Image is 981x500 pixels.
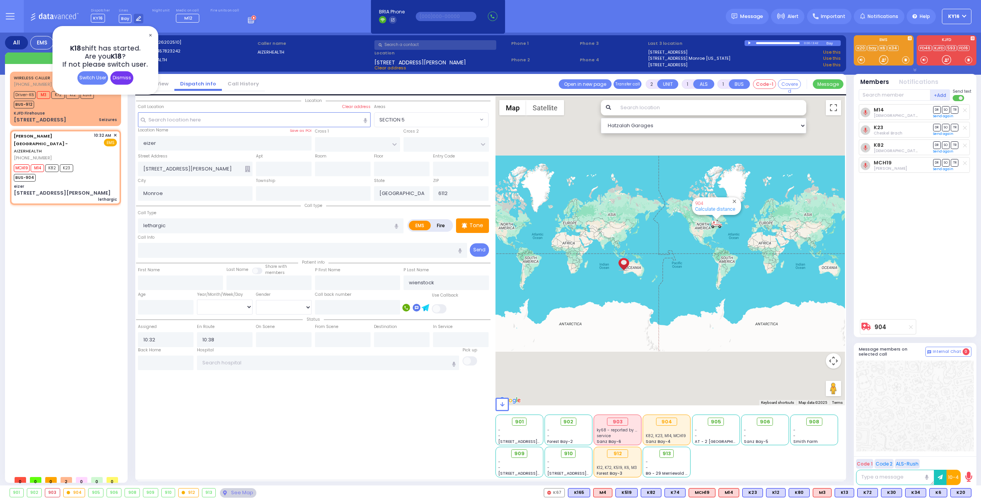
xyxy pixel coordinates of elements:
[905,488,926,497] div: BLS
[497,395,523,405] img: Google
[15,477,26,483] span: 0
[89,489,103,497] div: 905
[887,45,899,51] a: K34
[695,427,697,433] span: -
[663,450,671,457] span: 913
[113,132,117,139] span: ✕
[140,48,255,54] label: Caller:
[80,91,94,99] span: K519
[597,433,611,439] span: service
[933,159,941,166] span: DR
[793,427,796,433] span: -
[374,104,386,110] label: Areas
[742,488,763,497] div: BLS
[868,13,898,20] span: Notifications
[753,79,776,89] button: Code-1
[856,45,866,51] a: K20
[30,11,81,21] img: Logo
[854,38,914,43] label: EMS
[226,267,248,273] label: Last Name
[154,48,180,54] span: 8457823242
[432,292,458,298] label: Use Callback
[947,470,961,485] button: 10-4
[874,107,884,113] a: M14
[950,488,971,497] div: BLS
[290,128,312,133] label: Save as POI
[810,39,812,48] div: /
[110,71,133,85] div: Dismiss
[301,203,326,208] span: Call type
[593,488,612,497] div: M4
[111,52,122,61] span: K18
[933,124,941,131] span: DR
[951,159,958,166] span: TR
[641,488,661,497] div: K82
[374,50,509,56] label: Location
[374,59,466,65] span: [STREET_ADDRESS][PERSON_NAME]
[404,128,419,134] label: Cross 2
[210,8,239,13] label: Fire units on call
[946,45,957,51] a: 593
[37,91,50,99] span: M3
[646,470,689,476] span: BG - 29 Merriewold S.
[874,324,886,330] a: 904
[597,470,622,476] span: Forest Bay-3
[917,38,976,43] label: KJFD
[942,9,971,24] button: KY16
[197,356,459,370] input: Search hospital
[648,62,687,68] a: [STREET_ADDRESS]
[99,117,117,123] div: Seizures
[760,418,770,426] span: 906
[14,81,52,87] span: [PHONE_NUMBER]
[648,55,730,62] a: [STREET_ADDRESS] Monroe [US_STATE]
[526,100,564,115] button: Show satellite imagery
[925,347,971,357] button: Internal Chat 0
[256,292,271,298] label: Gender
[740,13,763,20] span: Message
[138,112,371,127] input: Search location here
[789,488,810,497] div: BLS
[867,45,878,51] a: bay
[374,153,383,159] label: Floor
[184,15,192,21] span: M12
[874,160,892,166] a: MCH19
[14,91,36,99] span: Driver-K6
[511,40,577,47] span: Phone 1
[689,488,715,497] div: MCH19
[70,44,81,53] span: K18
[45,477,57,483] span: 0
[379,116,405,124] span: SECTION 5
[547,491,551,495] img: red-radio-icon.svg
[107,489,121,497] div: 906
[469,221,483,230] p: Tone
[91,8,110,13] label: Dispatcher
[125,489,139,497] div: 908
[433,324,453,330] label: In Service
[138,267,160,273] label: First Name
[143,489,158,497] div: 909
[826,100,841,115] button: Toggle fullscreen view
[719,488,739,497] div: M14
[119,8,144,13] label: Lines
[197,292,253,298] div: Year/Month/Week/Day
[874,148,953,154] span: Shia Grunhut
[719,488,739,497] div: ALS
[547,465,550,470] span: -
[580,40,646,47] span: Phone 3
[138,324,157,330] label: Assigned
[742,488,763,497] div: K23
[732,13,737,19] img: message.svg
[881,488,902,497] div: BLS
[744,439,768,444] span: Sanz Bay-5
[315,267,340,273] label: P First Name
[433,153,455,159] label: Entry Code
[821,13,845,20] span: Important
[813,488,832,497] div: M3
[104,139,117,146] span: EMS
[809,418,819,426] span: 908
[942,159,950,166] span: SO
[515,418,524,426] span: 901
[826,353,841,369] button: Map camera controls
[315,292,351,298] label: Call back number
[664,488,686,497] div: BLS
